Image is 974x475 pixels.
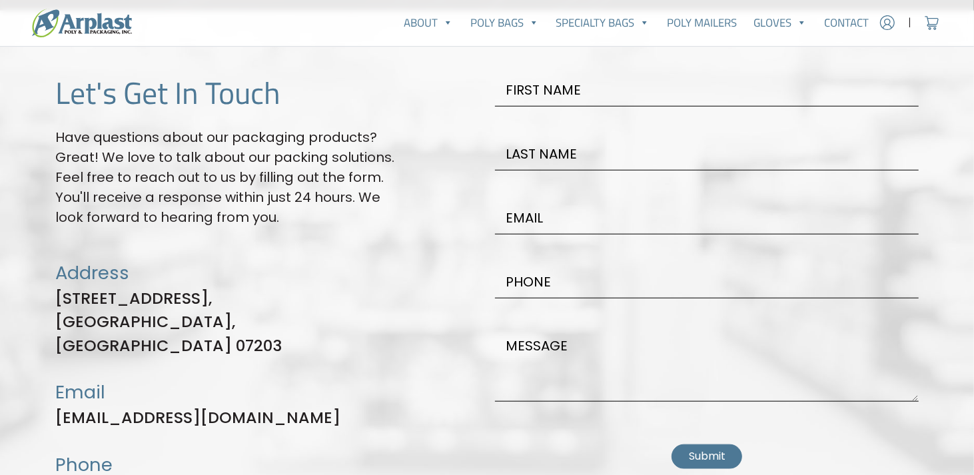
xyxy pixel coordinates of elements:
a: Contact [815,9,877,36]
p: Have questions about our packaging products? Great! We love to talk about our packing solutions. ... [55,127,406,227]
p: Address [55,259,406,286]
a: Specialty Bags [548,9,659,36]
a: About [395,9,462,36]
img: logo [32,9,132,37]
input: Last Name [495,139,919,171]
a: Poly Bags [462,9,548,36]
h2: Let's Get In Touch [55,75,406,111]
a: Poly Mailers [658,9,745,36]
input: First Name [495,75,919,107]
form: Contact form [495,75,919,469]
a: [EMAIL_ADDRESS][DOMAIN_NAME] [55,406,340,428]
span: | [908,15,911,31]
p: [STREET_ADDRESS], [GEOGRAPHIC_DATA], [GEOGRAPHIC_DATA] 07203 [55,286,406,358]
input: Email [495,203,919,235]
a: Gloves [745,9,816,36]
p: Email [55,378,406,406]
button: Submit [672,444,742,469]
input: Phone [495,266,919,298]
